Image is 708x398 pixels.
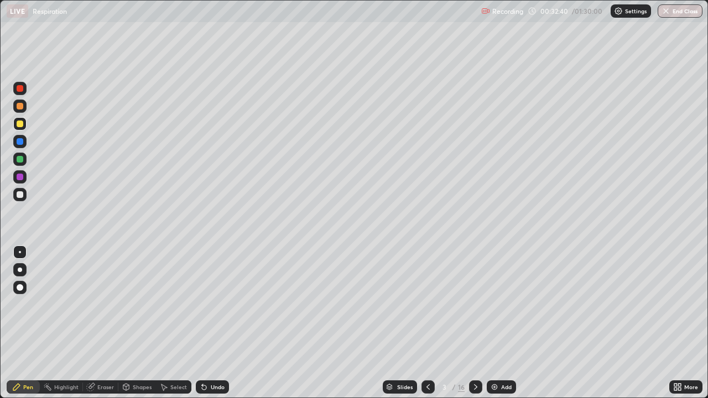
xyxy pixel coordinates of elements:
img: recording.375f2c34.svg [481,7,490,15]
div: More [684,384,698,390]
div: Add [501,384,512,390]
p: LIVE [10,7,25,15]
img: end-class-cross [662,7,670,15]
div: Shapes [133,384,152,390]
div: Select [170,384,187,390]
p: Recording [492,7,523,15]
p: Settings [625,8,647,14]
div: Eraser [97,384,114,390]
img: add-slide-button [490,383,499,391]
div: / [452,384,456,390]
div: Slides [397,384,413,390]
div: 16 [458,382,465,392]
div: 3 [439,384,450,390]
div: Highlight [54,384,79,390]
img: class-settings-icons [614,7,623,15]
button: End Class [658,4,702,18]
div: Pen [23,384,33,390]
p: Respiration [33,7,67,15]
div: Undo [211,384,225,390]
